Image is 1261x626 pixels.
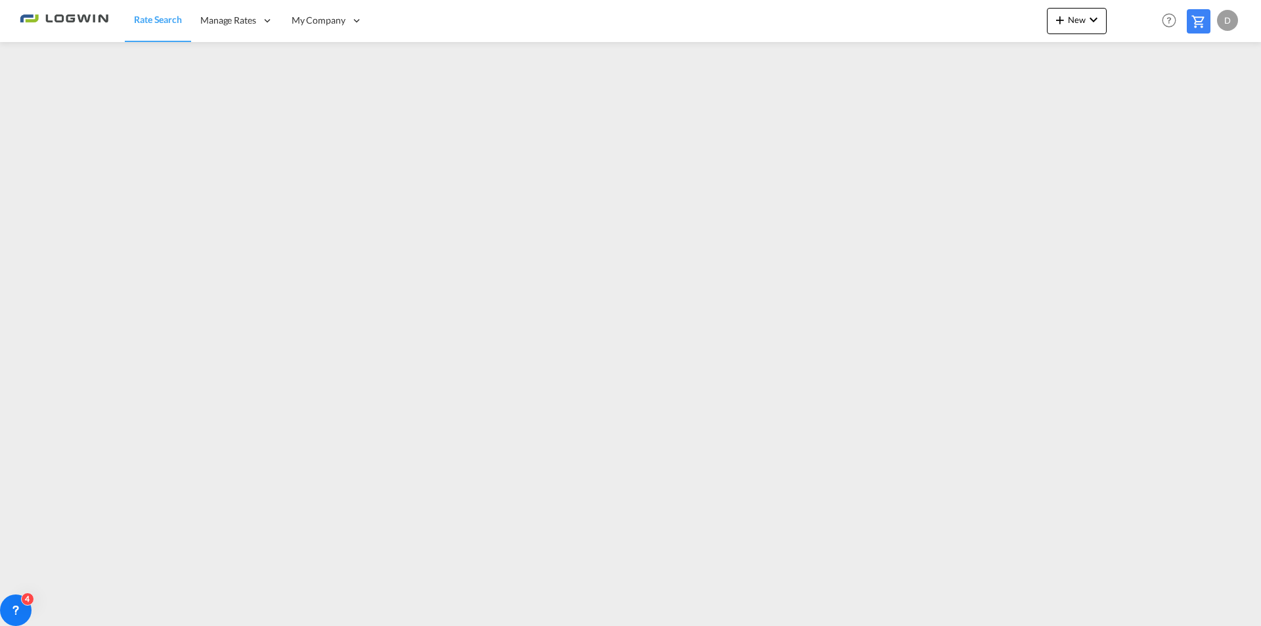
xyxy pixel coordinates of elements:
[1086,12,1101,28] md-icon: icon-chevron-down
[1047,8,1107,34] button: icon-plus 400-fgNewicon-chevron-down
[1217,10,1238,31] div: D
[1052,14,1101,25] span: New
[200,14,256,27] span: Manage Rates
[292,14,345,27] span: My Company
[1158,9,1180,32] span: Help
[1158,9,1187,33] div: Help
[20,6,108,35] img: 2761ae10d95411efa20a1f5e0282d2d7.png
[1052,12,1068,28] md-icon: icon-plus 400-fg
[134,14,182,25] span: Rate Search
